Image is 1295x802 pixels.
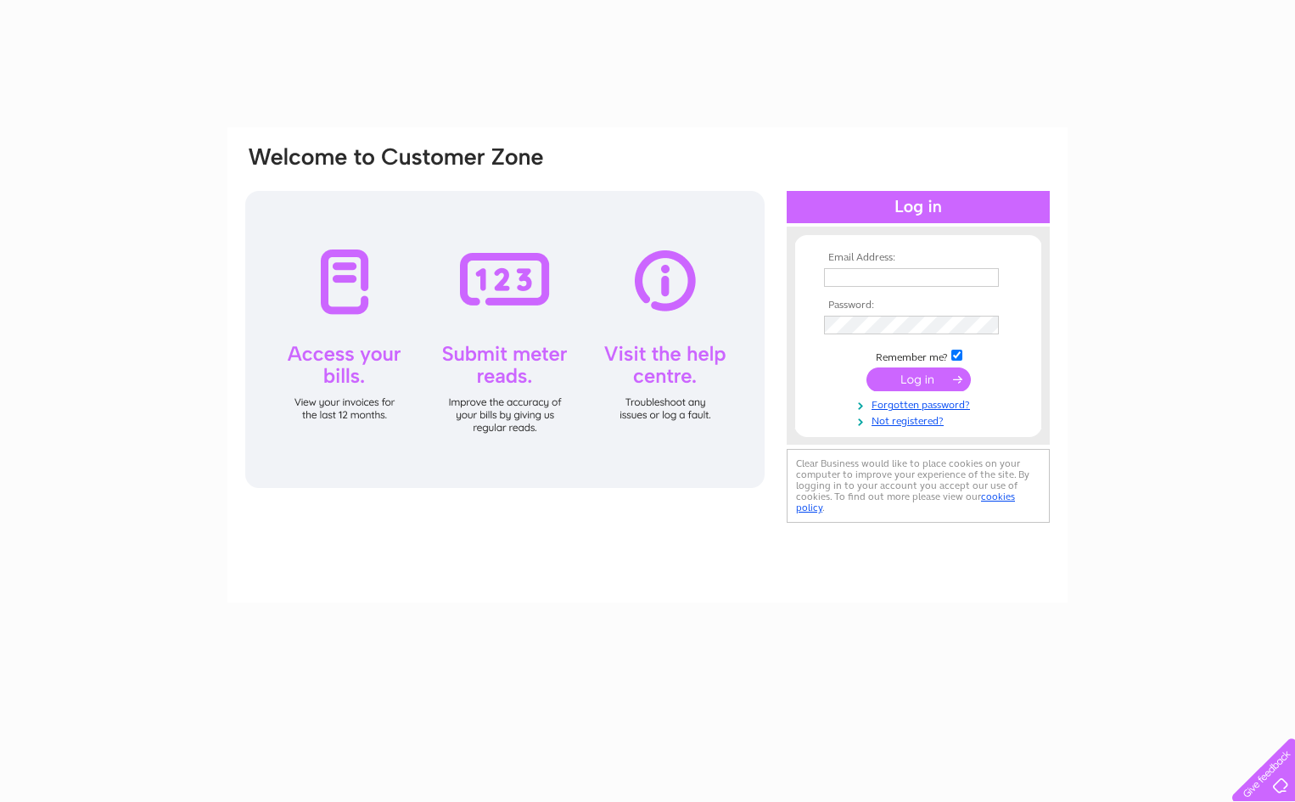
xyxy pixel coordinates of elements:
[866,367,971,391] input: Submit
[796,491,1015,513] a: cookies policy
[820,252,1017,264] th: Email Address:
[824,412,1017,428] a: Not registered?
[820,300,1017,311] th: Password:
[787,449,1050,523] div: Clear Business would like to place cookies on your computer to improve your experience of the sit...
[824,395,1017,412] a: Forgotten password?
[820,347,1017,364] td: Remember me?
